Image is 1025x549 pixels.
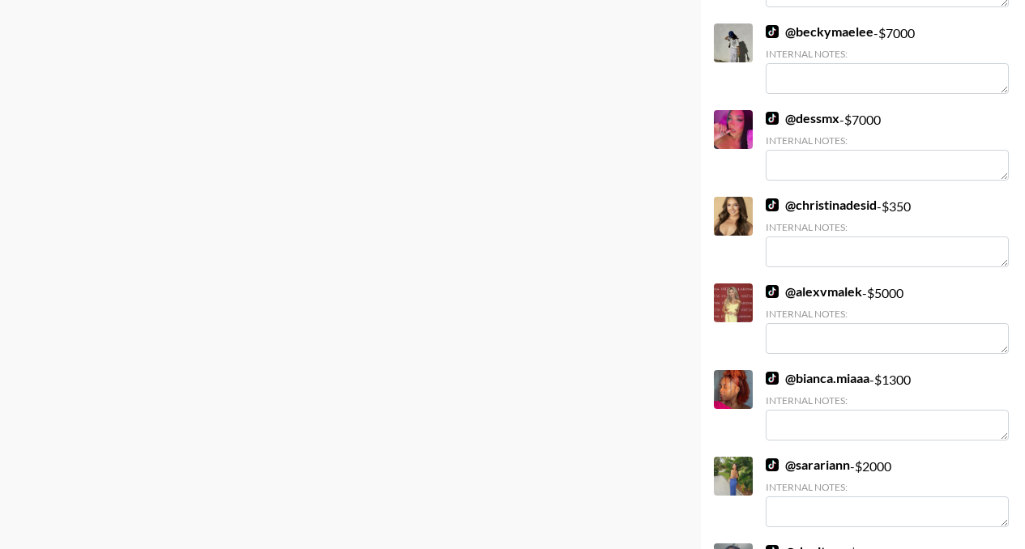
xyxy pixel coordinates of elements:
[766,458,779,471] img: TikTok
[766,23,1009,94] div: - $ 7000
[766,197,1009,267] div: - $ 350
[766,283,862,300] a: @alexvmalek
[766,308,1009,320] div: Internal Notes:
[766,110,839,126] a: @dessmx
[766,457,850,473] a: @sarariann
[766,370,1009,440] div: - $ 1300
[766,198,779,211] img: TikTok
[766,25,779,38] img: TikTok
[766,370,869,386] a: @bianca.miaaa
[766,285,779,298] img: TikTok
[766,112,779,125] img: TikTok
[766,221,1009,233] div: Internal Notes:
[766,48,1009,60] div: Internal Notes:
[766,110,1009,181] div: - $ 7000
[766,197,877,213] a: @christinadesid
[766,394,1009,406] div: Internal Notes:
[766,457,1009,527] div: - $ 2000
[766,134,1009,147] div: Internal Notes:
[766,283,1009,354] div: - $ 5000
[766,372,779,385] img: TikTok
[766,23,873,40] a: @beckymaelee
[766,481,1009,493] div: Internal Notes:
